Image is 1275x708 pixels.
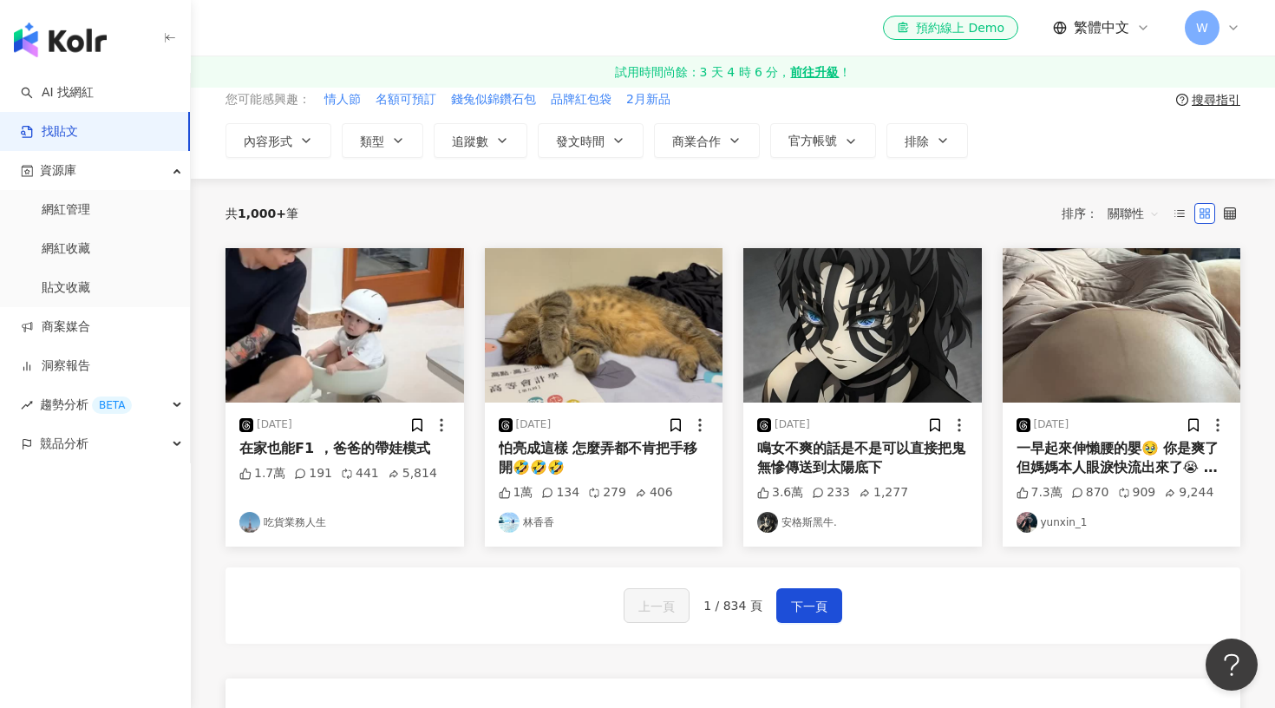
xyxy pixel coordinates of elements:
img: post-image [485,248,723,403]
span: 關聯性 [1108,200,1160,227]
span: 1 / 834 頁 [703,599,762,613]
div: 7.3萬 [1017,484,1062,501]
div: 搜尋指引 [1192,93,1240,107]
a: 預約線上 Demo [883,16,1018,40]
span: 商業合作 [672,134,721,148]
span: 1,000+ [238,206,286,220]
div: 191 [294,465,332,482]
span: 下一頁 [791,596,827,617]
button: 情人節 [324,90,362,109]
span: 品牌紅包袋 [551,91,611,108]
div: [DATE] [257,417,292,432]
span: 追蹤數 [452,134,488,148]
div: 共 筆 [226,206,298,220]
div: 一早起來伸懶腰的嬰🥹 你是爽了 但媽媽本人眼淚快流出來了😭 不過很可愛沒錯 [1017,439,1227,478]
a: KOL Avatar吃貨業務人生 [239,512,450,533]
div: 在家也能F1 ，爸爸的帶娃模式 [239,439,450,458]
div: [DATE] [1034,417,1069,432]
span: 錢兔似錦鑽石包 [451,91,536,108]
div: [DATE] [516,417,552,432]
div: BETA [92,397,132,414]
a: 試用時間尚餘：3 天 4 時 6 分，前往升級！ [191,56,1275,88]
span: 官方帳號 [788,134,837,147]
span: 趨勢分析 [40,385,132,424]
div: 441 [341,465,379,482]
span: 情人節 [324,91,361,108]
div: 279 [588,484,626,501]
img: post-image [743,248,982,403]
span: 排除 [905,134,929,148]
span: 類型 [360,134,384,148]
a: searchAI 找網紅 [21,84,94,102]
div: 5,814 [388,465,437,482]
button: 上一頁 [624,588,690,623]
div: 1,277 [859,484,908,501]
img: KOL Avatar [757,512,778,533]
div: 1萬 [499,484,533,501]
div: 排序： [1062,200,1169,227]
span: 發文時間 [556,134,605,148]
a: 貼文收藏 [42,279,90,297]
div: 233 [812,484,850,501]
img: KOL Avatar [239,512,260,533]
a: 找貼文 [21,123,78,141]
span: 資源庫 [40,151,76,190]
button: 排除 [886,123,968,158]
span: rise [21,399,33,411]
img: post-image [226,248,464,403]
span: 您可能感興趣： [226,91,311,108]
iframe: Help Scout Beacon - Open [1206,639,1258,691]
div: 鳴女不爽的話是不是可以直接把鬼無慘傳送到太陽底下 [757,439,968,478]
img: logo [14,23,107,57]
span: 繁體中文 [1074,18,1129,37]
button: 類型 [342,123,423,158]
a: KOL Avatar安格斯黑牛. [757,512,968,533]
button: 追蹤數 [434,123,527,158]
div: 870 [1071,484,1109,501]
span: 名額可預訂 [376,91,436,108]
a: KOL Avataryunxin_1 [1017,512,1227,533]
a: 商案媒合 [21,318,90,336]
div: 預約線上 Demo [897,19,1004,36]
span: 2月新品 [626,91,670,108]
button: 品牌紅包袋 [550,90,612,109]
div: 3.6萬 [757,484,803,501]
span: 競品分析 [40,424,88,463]
img: post-image [1003,248,1241,403]
a: 網紅管理 [42,201,90,219]
button: 名額可預訂 [375,90,437,109]
button: 官方帳號 [770,123,876,158]
div: 怕亮成這樣 怎麼弄都不肯把手移開🤣🤣🤣 [499,439,709,478]
a: KOL Avatar林香香 [499,512,709,533]
button: 錢兔似錦鑽石包 [450,90,537,109]
button: 商業合作 [654,123,760,158]
button: 2月新品 [625,90,671,109]
span: W [1196,18,1208,37]
span: 內容形式 [244,134,292,148]
div: 1.7萬 [239,465,285,482]
img: KOL Avatar [1017,512,1037,533]
button: 下一頁 [776,588,842,623]
strong: 前往升級 [790,63,839,81]
div: 134 [541,484,579,501]
a: 網紅收藏 [42,240,90,258]
img: KOL Avatar [499,512,520,533]
div: 9,244 [1164,484,1213,501]
div: [DATE] [775,417,810,432]
div: 406 [635,484,673,501]
a: 洞察報告 [21,357,90,375]
div: 909 [1118,484,1156,501]
button: 發文時間 [538,123,644,158]
span: question-circle [1176,94,1188,106]
button: 內容形式 [226,123,331,158]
